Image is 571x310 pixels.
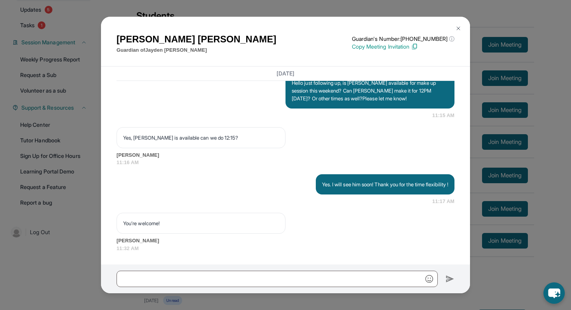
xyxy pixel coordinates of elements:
span: 11:32 AM [117,245,454,252]
span: 11:17 AM [432,198,454,205]
p: Yes. I will see him soon! Thank you for the time flexibility ! [322,180,448,188]
span: 11:15 AM [432,112,454,119]
p: Guardian of Jayden [PERSON_NAME] [117,46,276,54]
p: Guardian's Number: [PHONE_NUMBER] [352,35,454,43]
span: ⓘ [449,35,454,43]
p: Copy Meeting Invitation [352,43,454,51]
button: chat-button [543,282,565,304]
img: Send icon [446,274,454,284]
p: You’re welcome! [123,219,279,227]
span: [PERSON_NAME] [117,151,454,159]
h3: [DATE] [117,70,454,77]
span: [PERSON_NAME] [117,237,454,245]
p: Hello just following up, is [PERSON_NAME] available for make up session this weekend? Can [PERSON... [292,79,448,102]
img: Close Icon [455,25,461,32]
h1: [PERSON_NAME] [PERSON_NAME] [117,32,276,46]
img: Emoji [425,275,433,283]
p: Yes, [PERSON_NAME] is available can we do 12:15? [123,134,279,142]
span: 11:16 AM [117,159,454,166]
img: Copy Icon [411,43,418,50]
